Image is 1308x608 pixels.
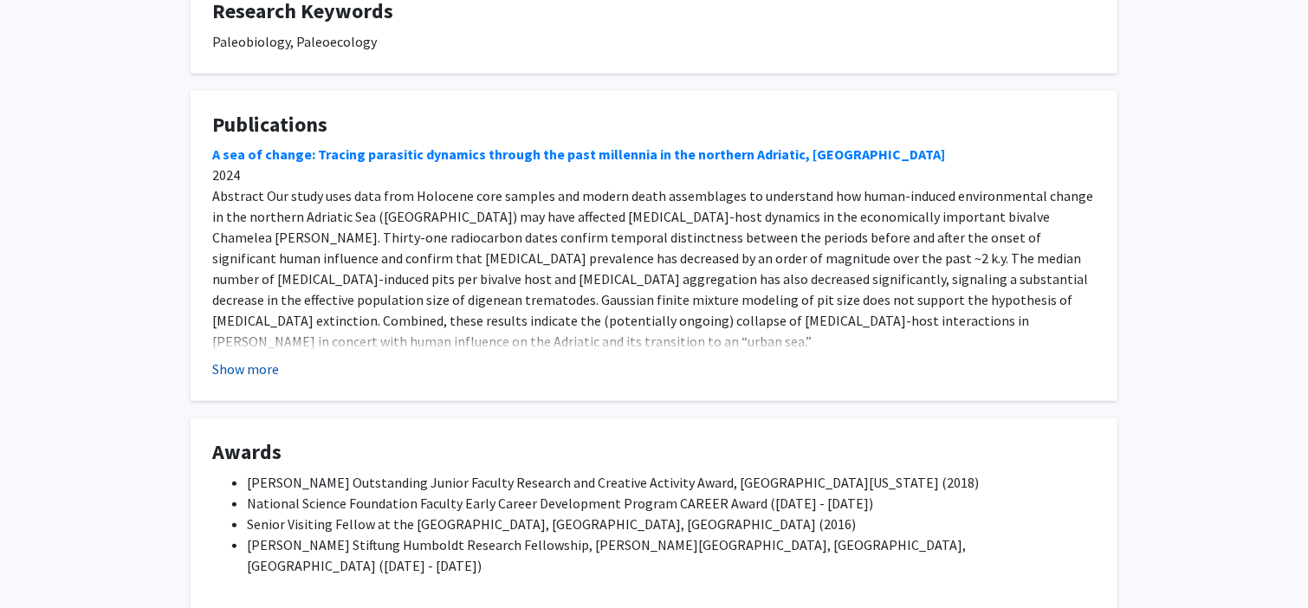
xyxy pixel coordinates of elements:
[247,534,1096,576] li: [PERSON_NAME] Stiftung Humboldt Research Fellowship, [PERSON_NAME][GEOGRAPHIC_DATA], [GEOGRAPHIC_...
[13,530,74,595] iframe: Chat
[212,359,279,379] button: Show more
[212,31,1096,52] div: Paleobiology, Paleoecology
[247,514,1096,534] li: Senior Visiting Fellow at the [GEOGRAPHIC_DATA], [GEOGRAPHIC_DATA], [GEOGRAPHIC_DATA] (2016)
[212,113,1096,138] h4: Publications
[247,493,1096,514] li: National Science Foundation Faculty Early Career Development Program CAREER Award ([DATE] - [DATE])
[212,440,1096,465] h4: Awards
[212,146,945,163] a: A sea of change: Tracing parasitic dynamics through the past millennia in the northern Adriatic, ...
[247,472,1096,493] li: [PERSON_NAME] Outstanding Junior Faculty Research and Creative Activity Award, [GEOGRAPHIC_DATA][...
